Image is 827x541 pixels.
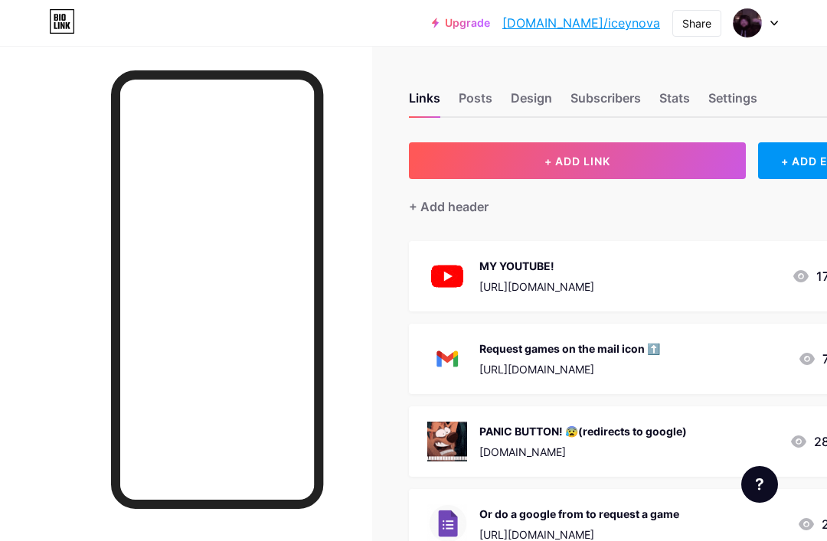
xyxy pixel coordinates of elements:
div: Stats [659,89,690,116]
div: Share [682,15,711,31]
div: Design [511,89,552,116]
img: MY YOUTUBE! [427,256,467,296]
div: MY YOUTUBE! [479,258,594,274]
span: + ADD LINK [544,155,610,168]
div: PANIC BUTTON! 😰(redirects to google) [479,423,687,439]
button: + ADD LINK [409,142,746,179]
div: [URL][DOMAIN_NAME] [479,279,594,295]
div: Subscribers [570,89,641,116]
a: Upgrade [432,17,490,29]
div: Or do a google from to request a game [479,506,679,522]
div: + Add header [409,197,489,216]
div: Posts [459,89,492,116]
img: PANIC BUTTON! 😰(redirects to google) [427,422,467,461]
img: iceynova [733,8,762,37]
img: Request games on the mail icon ⬆️ [427,339,467,379]
div: Request games on the mail icon ⬆️ [479,341,660,357]
div: [DOMAIN_NAME] [479,444,687,460]
a: [DOMAIN_NAME]/iceynova [502,14,660,32]
div: [URL][DOMAIN_NAME] [479,361,660,377]
div: Settings [708,89,757,116]
div: Links [409,89,440,116]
